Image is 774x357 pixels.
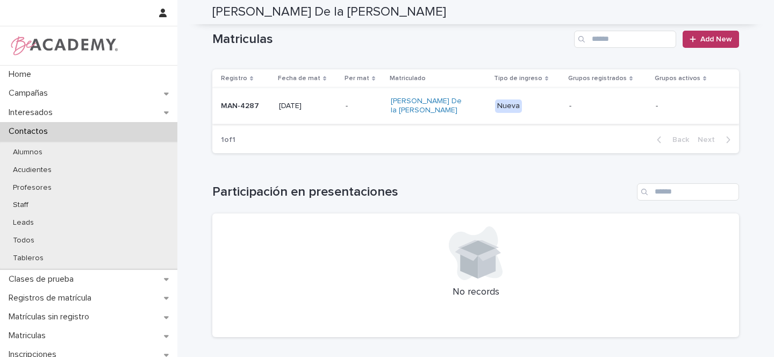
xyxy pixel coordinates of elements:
[4,69,40,80] p: Home
[683,31,739,48] a: Add New
[4,166,60,175] p: Acudientes
[212,4,446,20] h2: [PERSON_NAME] De la [PERSON_NAME]
[574,31,676,48] input: Search
[569,102,646,111] p: -
[221,102,270,111] p: MAN-4287
[345,73,369,84] p: Per mat
[637,183,739,201] input: Search
[212,127,244,153] p: 1 of 1
[279,102,337,111] p: [DATE]
[4,236,43,245] p: Todos
[346,99,350,111] p: -
[4,293,100,303] p: Registros de matrícula
[4,126,56,137] p: Contactos
[666,136,689,144] span: Back
[495,99,522,113] div: Nueva
[9,35,119,56] img: WPrjXfSUmiLcdUfaYY4Q
[700,35,732,43] span: Add New
[278,73,320,84] p: Fecha de mat
[221,73,247,84] p: Registro
[212,88,739,124] tr: MAN-4287[DATE]-- [PERSON_NAME] De la [PERSON_NAME] Nueva--
[568,73,627,84] p: Grupos registrados
[693,135,739,145] button: Next
[4,88,56,98] p: Campañas
[4,254,52,263] p: Tableros
[4,148,51,157] p: Alumnos
[391,97,468,115] a: [PERSON_NAME] De la [PERSON_NAME]
[4,108,61,118] p: Interesados
[4,274,82,284] p: Clases de prueba
[648,135,693,145] button: Back
[4,331,54,341] p: Matriculas
[656,102,722,111] p: -
[4,183,60,192] p: Profesores
[212,184,633,200] h1: Participación en presentaciones
[698,136,721,144] span: Next
[390,73,426,84] p: Matriculado
[4,218,42,227] p: Leads
[494,73,542,84] p: Tipo de ingreso
[212,32,570,47] h1: Matriculas
[4,312,98,322] p: Matrículas sin registro
[655,73,700,84] p: Grupos activos
[4,201,37,210] p: Staff
[225,287,726,298] p: No records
